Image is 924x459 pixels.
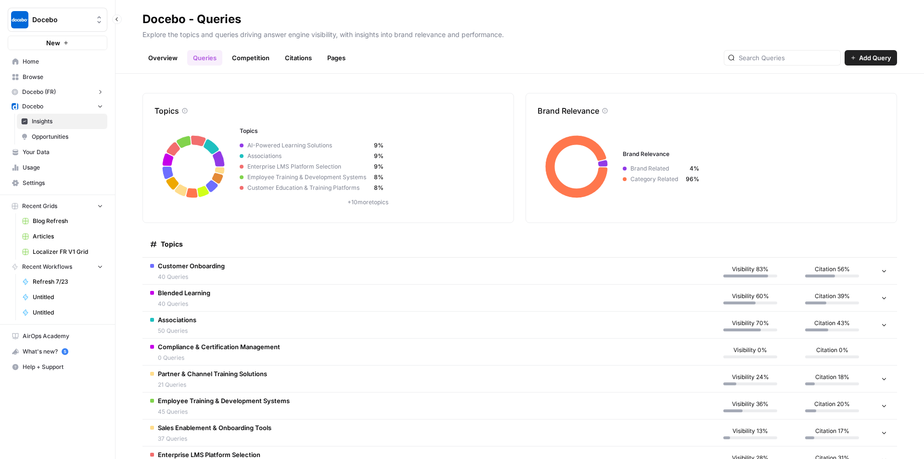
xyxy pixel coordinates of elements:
p: Explore the topics and queries driving answer engine visibility, with insights into brand relevan... [142,27,897,39]
input: Search Queries [739,53,836,63]
span: Citation 20% [814,400,850,408]
span: Insights [32,117,103,126]
span: Citation 17% [815,427,849,435]
a: Competition [226,50,275,66]
span: Add Query [859,53,891,63]
a: Untitled [18,305,107,320]
span: Recent Workflows [22,262,72,271]
span: 9% [374,162,384,171]
span: Visibility 83% [732,265,769,274]
span: Associations [158,315,196,325]
span: Employee Training & Development Systems [158,396,290,406]
p: Topics [154,105,179,117]
p: + 10 more topics [240,198,496,207]
span: Customer Education & Training Platforms [244,184,374,192]
span: Home [23,57,103,66]
a: Queries [187,50,222,66]
span: Customer Onboarding [158,261,225,271]
span: Visibility 0% [733,346,767,354]
span: 8% [374,184,384,192]
span: Untitled [33,308,103,317]
a: Settings [8,175,107,191]
span: Brand Related [627,164,686,173]
div: What's new? [8,344,107,359]
span: AirOps Academy [23,332,103,341]
span: Citation 43% [814,319,850,328]
a: Opportunities [17,129,107,144]
button: Workspace: Docebo [8,8,107,32]
a: 5 [62,348,68,355]
span: New [46,38,60,48]
span: Docebo [22,102,43,111]
a: Articles [18,229,107,244]
span: Your Data [23,148,103,157]
span: Topics [161,239,183,249]
span: 50 Queries [158,327,196,335]
span: Associations [244,152,374,160]
a: Insights [17,114,107,129]
span: Refresh 7/23 [33,277,103,286]
a: Overview [142,50,183,66]
a: Pages [321,50,351,66]
a: Refresh 7/23 [18,274,107,289]
span: Blog Refresh [33,217,103,225]
span: Docebo (FR) [22,88,56,96]
span: 37 Queries [158,434,271,443]
span: Help + Support [23,363,103,371]
span: Untitled [33,293,103,302]
span: Sales Enablement & Onboarding Tools [158,423,271,433]
a: Untitled [18,289,107,305]
span: 0 Queries [158,354,280,362]
span: Recent Grids [22,202,57,210]
a: Localizer FR V1 Grid [18,244,107,260]
span: Browse [23,73,103,81]
img: Docebo Logo [11,11,28,28]
a: Citations [279,50,318,66]
span: Partner & Channel Training Solutions [158,369,267,379]
button: Recent Workflows [8,260,107,274]
span: Visibility 13% [732,427,768,435]
span: 96% [686,175,699,184]
button: New [8,36,107,50]
span: Citation 0% [816,346,848,354]
span: Category Related [627,175,686,184]
span: Usage [23,163,103,172]
span: Employee Training & Development Systems [244,173,374,182]
span: Visibility 36% [732,400,769,408]
span: AI-Powered Learning Solutions [244,141,374,150]
span: 9% [374,141,384,150]
a: Home [8,54,107,69]
button: Docebo [8,99,107,114]
a: Your Data [8,144,107,160]
span: 40 Queries [158,300,210,308]
span: Enterprise LMS Platform Selection [244,162,374,171]
span: 40 Queries [158,273,225,281]
img: y40elq8w6bmqlakrd2chaqr5nb67 [12,103,18,110]
a: Usage [8,160,107,175]
span: Visibility 60% [732,292,769,301]
p: Brand Relevance [538,105,599,117]
span: Citation 18% [815,373,849,381]
span: Blended Learning [158,288,210,298]
span: Compliance & Certification Management [158,342,280,352]
span: Citation 39% [815,292,850,301]
span: 45 Queries [158,407,290,416]
span: 4% [686,164,699,173]
h3: Brand Relevance [623,150,879,158]
a: AirOps Academy [8,328,107,344]
button: Recent Grids [8,199,107,213]
button: Add Query [845,50,897,66]
button: Docebo (FR) [8,85,107,99]
span: 8% [374,173,384,182]
span: Settings [23,179,103,187]
button: What's new? 5 [8,344,107,359]
text: 5 [64,349,66,354]
span: Localizer FR V1 Grid [33,248,103,256]
a: Blog Refresh [18,213,107,229]
span: Docebo [32,15,90,25]
span: Opportunities [32,132,103,141]
span: 21 Queries [158,380,267,389]
span: Citation 56% [815,265,850,274]
a: Browse [8,69,107,85]
span: Articles [33,232,103,241]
